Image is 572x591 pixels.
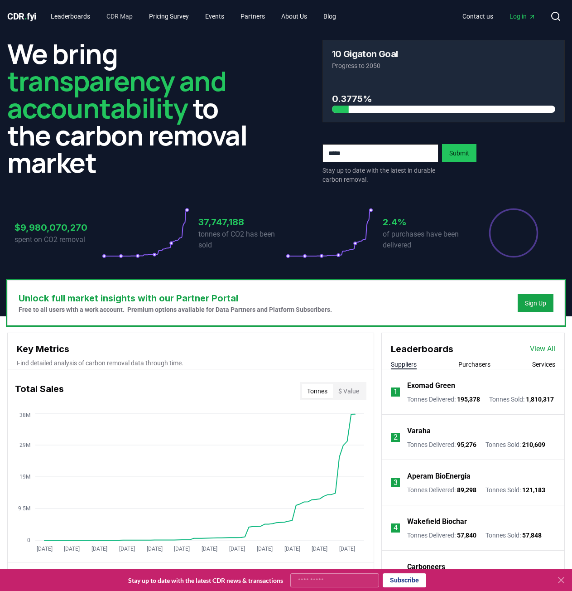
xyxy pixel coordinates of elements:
[198,229,286,251] p: tonnes of CO2 has been sold
[332,92,556,106] h3: 0.3775%
[457,486,476,494] span: 89,298
[64,546,80,552] tspan: [DATE]
[407,380,455,391] a: Exomad Green
[18,505,30,512] tspan: 9.5M
[174,546,190,552] tspan: [DATE]
[19,412,30,418] tspan: 38M
[407,531,476,540] p: Tonnes Delivered :
[198,215,286,229] h3: 37,747,188
[407,395,480,404] p: Tonnes Delivered :
[332,61,556,70] p: Progress to 2050
[383,229,470,251] p: of purchases have been delivered
[257,546,273,552] tspan: [DATE]
[407,485,476,494] p: Tonnes Delivered :
[526,396,554,403] span: 1,810,317
[142,8,196,24] a: Pricing Survey
[7,62,226,126] span: transparency and accountability
[407,426,431,436] a: Varaha
[391,342,453,356] h3: Leaderboards
[407,562,445,572] a: Carboneers
[7,10,36,23] a: CDR.fyi
[532,360,555,369] button: Services
[333,384,365,398] button: $ Value
[485,531,542,540] p: Tonnes Sold :
[485,440,545,449] p: Tonnes Sold :
[383,215,470,229] h3: 2.4%
[43,8,97,24] a: Leaderboards
[455,8,500,24] a: Contact us
[510,12,536,21] span: Log in
[24,11,27,22] span: .
[502,8,543,24] a: Log in
[43,8,343,24] nav: Main
[19,305,332,314] p: Free to all users with a work account. Premium options available for Data Partners and Platform S...
[522,441,545,448] span: 210,609
[518,294,553,312] button: Sign Up
[7,40,250,176] h2: We bring to the carbon removal market
[332,49,398,58] h3: 10 Gigaton Goal
[522,486,545,494] span: 121,183
[458,360,490,369] button: Purchasers
[19,442,30,448] tspan: 29M
[302,384,333,398] button: Tonnes
[530,344,555,354] a: View All
[119,546,135,552] tspan: [DATE]
[457,532,476,539] span: 57,840
[485,485,545,494] p: Tonnes Sold :
[525,299,546,308] a: Sign Up
[457,396,480,403] span: 195,378
[202,546,217,552] tspan: [DATE]
[14,221,102,234] h3: $9,980,070,270
[407,440,476,449] p: Tonnes Delivered :
[19,474,30,480] tspan: 19M
[394,432,398,443] p: 2
[391,360,417,369] button: Suppliers
[316,8,343,24] a: Blog
[99,8,140,24] a: CDR Map
[394,477,398,488] p: 3
[198,8,231,24] a: Events
[37,546,53,552] tspan: [DATE]
[394,523,398,533] p: 4
[233,8,272,24] a: Partners
[284,546,300,552] tspan: [DATE]
[407,516,467,527] a: Wakefield Biochar
[7,11,36,22] span: CDR fyi
[442,144,476,162] button: Submit
[322,166,438,184] p: Stay up to date with the latest in durable carbon removal.
[455,8,543,24] nav: Main
[489,395,554,404] p: Tonnes Sold :
[407,471,471,482] a: Aperam BioEnergia
[394,568,398,579] p: 5
[17,358,365,368] p: Find detailed analysis of carbon removal data through time.
[229,546,245,552] tspan: [DATE]
[339,546,355,552] tspan: [DATE]
[522,532,542,539] span: 57,848
[91,546,107,552] tspan: [DATE]
[394,387,398,397] p: 1
[274,8,314,24] a: About Us
[488,208,539,258] div: Percentage of sales delivered
[17,342,365,356] h3: Key Metrics
[457,441,476,448] span: 95,276
[147,546,163,552] tspan: [DATE]
[19,291,332,305] h3: Unlock full market insights with our Partner Portal
[14,234,102,245] p: spent on CO2 removal
[312,546,327,552] tspan: [DATE]
[15,382,64,400] h3: Total Sales
[27,537,30,543] tspan: 0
